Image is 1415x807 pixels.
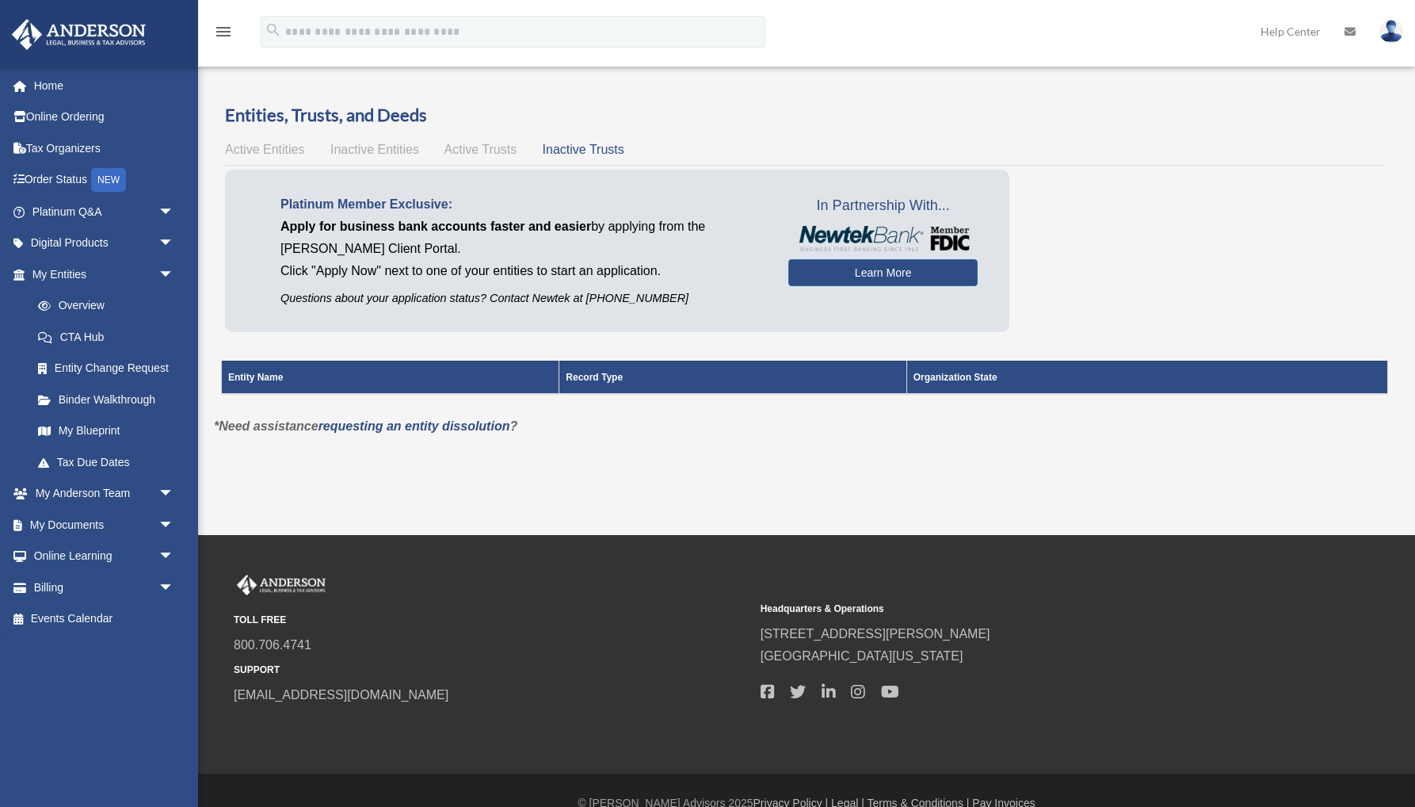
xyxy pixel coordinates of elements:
[158,478,190,511] span: arrow_drop_down
[543,143,624,156] span: Inactive Trusts
[280,220,591,233] span: Apply for business bank accounts faster and easier
[280,260,765,282] p: Click "Apply Now" next to one of your entities to start an application.
[22,415,190,447] a: My Blueprint
[11,572,198,603] a: Billingarrow_drop_down
[91,168,126,192] div: NEW
[22,446,190,478] a: Tax Due Dates
[214,28,233,41] a: menu
[280,216,765,260] p: by applying from the [PERSON_NAME] Client Portal.
[788,259,978,286] a: Learn More
[11,603,198,635] a: Events Calendar
[11,478,198,510] a: My Anderson Teamarrow_drop_down
[22,384,190,415] a: Binder Walkthrough
[318,419,510,433] a: requesting an entity dissolution
[906,361,1387,394] th: Organization State
[234,575,329,595] img: Anderson Advisors Platinum Portal
[158,541,190,573] span: arrow_drop_down
[11,541,198,572] a: Online Learningarrow_drop_down
[158,196,190,228] span: arrow_drop_down
[11,228,198,259] a: Digital Productsarrow_drop_down
[214,419,517,433] em: *Need assistance ?
[7,19,151,50] img: Anderson Advisors Platinum Portal
[11,101,198,133] a: Online Ordering
[761,601,1276,618] small: Headquarters & Operations
[214,22,233,41] i: menu
[11,509,198,541] a: My Documentsarrow_drop_down
[330,143,419,156] span: Inactive Entities
[22,321,190,353] a: CTA Hub
[265,21,282,39] i: search
[1379,20,1403,43] img: User Pic
[222,361,559,394] th: Entity Name
[22,290,182,322] a: Overview
[788,193,978,219] span: In Partnership With...
[234,688,448,702] a: [EMAIL_ADDRESS][DOMAIN_NAME]
[22,353,190,384] a: Entity Change Request
[225,103,1384,128] h3: Entities, Trusts, and Deeds
[158,228,190,260] span: arrow_drop_down
[280,193,765,216] p: Platinum Member Exclusive:
[158,509,190,541] span: arrow_drop_down
[280,289,765,308] p: Questions about your application status? Contact Newtek at [PHONE_NUMBER]
[11,70,198,101] a: Home
[234,638,311,652] a: 800.706.4741
[796,226,970,251] img: NewtekBankLogoSM.png
[559,361,906,394] th: Record Type
[158,258,190,291] span: arrow_drop_down
[11,196,198,228] a: Platinum Q&Aarrow_drop_down
[225,143,304,156] span: Active Entities
[234,662,749,679] small: SUPPORT
[444,143,517,156] span: Active Trusts
[234,612,749,629] small: TOLL FREE
[11,164,198,197] a: Order StatusNEW
[11,258,190,290] a: My Entitiesarrow_drop_down
[11,132,198,164] a: Tax Organizers
[158,572,190,604] span: arrow_drop_down
[761,649,963,663] a: [GEOGRAPHIC_DATA][US_STATE]
[761,627,990,641] a: [STREET_ADDRESS][PERSON_NAME]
